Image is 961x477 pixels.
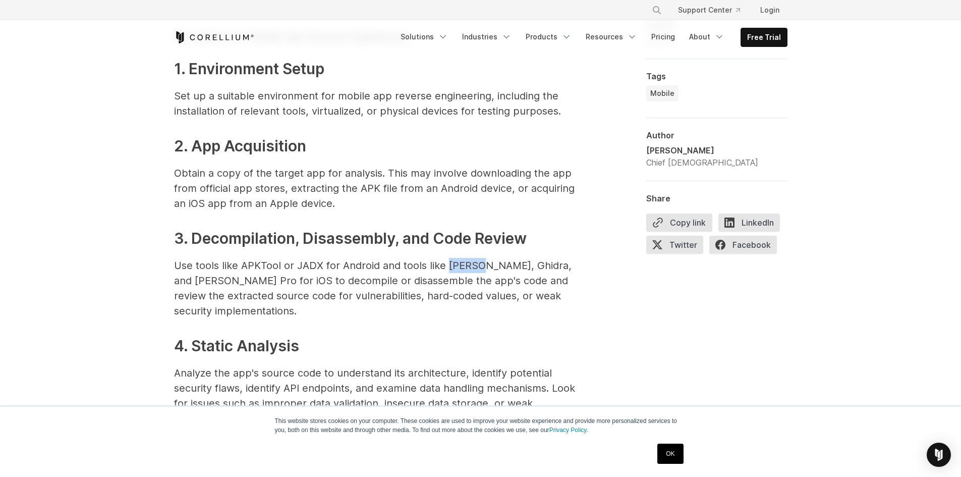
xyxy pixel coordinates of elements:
div: [PERSON_NAME] [646,144,758,156]
button: Search [648,1,666,19]
a: Products [520,28,578,46]
a: OK [657,444,683,464]
div: Navigation Menu [394,28,787,47]
span: 4. Static Analysis [174,337,299,355]
a: Pricing [645,28,681,46]
p: Analyze the app's source code to understand its architecture, identify potential security flaws, ... [174,365,578,426]
div: Share [646,193,787,203]
span: 1. Environment Setup [174,60,324,78]
a: Industries [456,28,518,46]
a: Twitter [646,236,709,258]
a: Free Trial [741,28,787,46]
button: Copy link [646,214,712,232]
a: Solutions [394,28,454,46]
p: Set up a suitable environment for mobile app reverse engineering, including the installation of r... [174,88,578,119]
span: LinkedIn [718,214,780,232]
p: Use tools like APKTool or JADX for Android and tools like [PERSON_NAME], Ghidra, and [PERSON_NAME... [174,258,578,319]
p: This website stores cookies on your computer. These cookies are used to improve your website expe... [275,416,687,435]
span: Facebook [709,236,777,254]
a: About [683,28,730,46]
a: Corellium Home [174,31,254,43]
a: Privacy Policy. [549,427,588,434]
a: Support Center [670,1,748,19]
a: Resources [580,28,643,46]
span: 3. Decompilation, Disassembly, and Code Review [174,229,527,247]
div: Tags [646,71,787,81]
a: LinkedIn [718,214,786,236]
span: 2. App Acquisition [174,137,306,155]
span: Twitter [646,236,703,254]
p: Obtain a copy of the target app for analysis. This may involve downloading the app from official ... [174,166,578,211]
a: Facebook [709,236,783,258]
a: Login [752,1,787,19]
div: Author [646,130,787,140]
div: Open Intercom Messenger [927,443,951,467]
span: Mobile [650,88,674,98]
div: Chief [DEMOGRAPHIC_DATA] [646,156,758,169]
div: Navigation Menu [640,1,787,19]
a: Mobile [646,85,679,101]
